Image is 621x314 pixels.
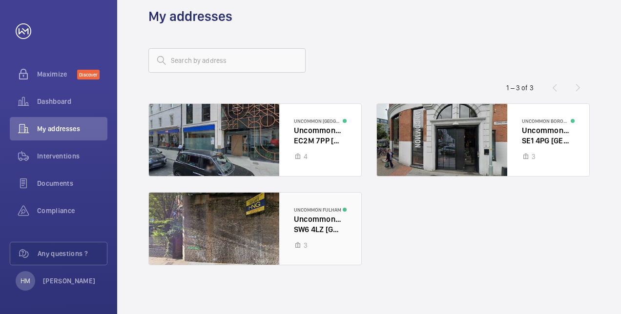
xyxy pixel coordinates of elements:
[506,83,534,93] div: 1 – 3 of 3
[37,69,77,79] span: Maximize
[37,178,107,188] span: Documents
[38,249,107,258] span: Any questions ?
[148,48,306,73] input: Search by address
[148,7,232,25] h1: My addresses
[21,276,30,286] p: HM
[37,206,107,216] span: Compliance
[37,151,107,161] span: Interventions
[37,124,107,134] span: My addresses
[37,97,107,106] span: Dashboard
[77,70,100,79] span: Discover
[43,276,96,286] p: [PERSON_NAME]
